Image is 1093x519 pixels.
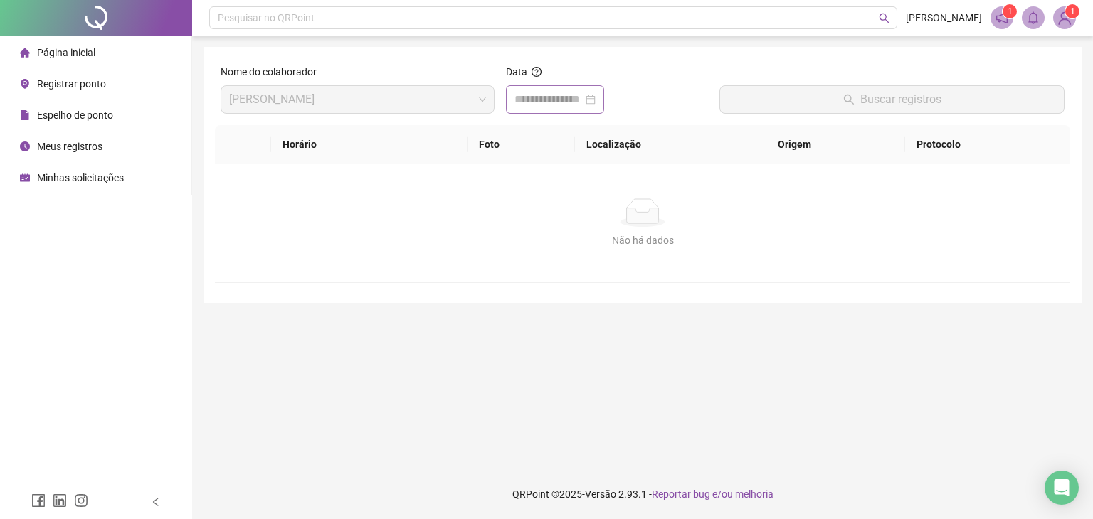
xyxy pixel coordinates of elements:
button: Buscar registros [719,85,1065,114]
span: [PERSON_NAME] [906,10,982,26]
div: Open Intercom Messenger [1045,471,1079,505]
sup: Atualize o seu contato no menu Meus Dados [1065,4,1079,18]
img: 84054 [1054,7,1075,28]
span: environment [20,79,30,89]
th: Foto [468,125,575,164]
span: 1 [1070,6,1075,16]
span: bell [1027,11,1040,24]
th: Origem [766,125,905,164]
span: file [20,110,30,120]
span: Data [506,66,527,77]
span: Versão [585,488,616,500]
span: question-circle [532,67,542,77]
span: linkedin [53,493,67,508]
span: Reportar bug e/ou melhoria [652,488,773,500]
span: MARIA EDUARDA SOUZA DA SILVA BRITO [229,86,486,113]
span: search [879,13,889,23]
th: Protocolo [905,125,1070,164]
span: Página inicial [37,47,95,58]
th: Localização [575,125,766,164]
span: Registrar ponto [37,78,106,90]
span: Meus registros [37,141,102,152]
span: home [20,48,30,58]
sup: 1 [1003,4,1017,18]
th: Horário [271,125,411,164]
span: 1 [1008,6,1013,16]
span: left [151,497,161,507]
label: Nome do colaborador [221,64,326,80]
span: Minhas solicitações [37,172,124,183]
span: instagram [74,493,88,508]
footer: QRPoint © 2025 - 2.93.1 - [192,469,1093,519]
span: facebook [31,493,46,508]
div: Não há dados [232,232,1053,248]
span: Espelho de ponto [37,109,113,121]
span: notification [996,11,1008,24]
span: clock-circle [20,141,30,151]
span: schedule [20,173,30,183]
